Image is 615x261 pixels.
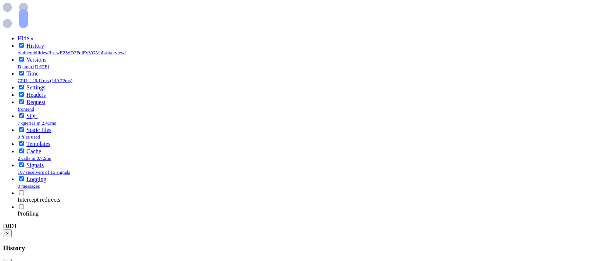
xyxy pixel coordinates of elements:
[18,162,70,175] a: Signals107 receivers of 15 signals
[19,176,24,181] input: Disable for next and successive requests
[18,183,40,189] small: 0 messages
[26,141,51,147] a: Templates
[19,99,24,104] input: Disable for next and successive requests
[18,120,56,126] small: 7 queries in 2.45ms
[26,84,46,91] a: Settings
[18,196,612,203] div: Intercept redirects
[18,134,40,140] small: 0 files used
[18,176,46,189] a: Logging0 messages
[18,70,72,83] a: TimeCPU: 146.11ms (149.72ms)
[19,141,24,146] input: Disable for next and successive requests
[19,127,24,132] input: Disable for next and successive requests
[19,113,24,118] input: Disable for next and successive requests
[18,99,46,112] a: Requestfrontend
[18,127,51,140] a: Static files0 files used
[19,57,24,62] input: Disable for next and successive requests
[18,64,49,69] small: Django [DATE]
[3,3,612,29] div: loading spinner
[18,78,72,83] small: CPU: 146.11ms (149.72ms)
[19,92,24,97] input: Disable for next and successive requests
[3,229,12,237] button: ×
[3,223,7,229] span: D
[18,43,126,55] a: History/vulnerabilities/fin_wEZWD2PqiEvVGMaL/overview/
[19,204,24,209] input: Enable for next and successive requests
[18,210,612,217] div: Profiling
[19,85,24,89] input: Disable for next and successive requests
[19,190,24,195] input: Enable for next and successive requests
[18,35,33,41] a: Hide »
[18,155,51,161] small: 2 calls in 0.72ms
[26,92,46,98] a: Headers
[18,56,49,69] a: VersionsDjango [DATE]
[18,113,56,126] a: SQL7 queries in 2.45ms
[3,223,612,229] div: Show toolbar
[19,162,24,167] input: Disable for next and successive requests
[19,148,24,153] input: Disable for next and successive requests
[7,223,10,229] span: J
[18,106,34,112] small: frontend
[18,50,126,55] small: /vulnerabilities/fin_wEZWD2PqiEvVGMaL/overview/
[19,43,24,48] input: Disable for next and successive requests
[19,71,24,76] input: Disable for next and successive requests
[3,3,28,28] img: Loading...
[18,169,70,175] small: 107 receivers of 15 signals
[18,148,51,161] a: Cache2 calls in 0.72ms
[3,244,612,252] h3: History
